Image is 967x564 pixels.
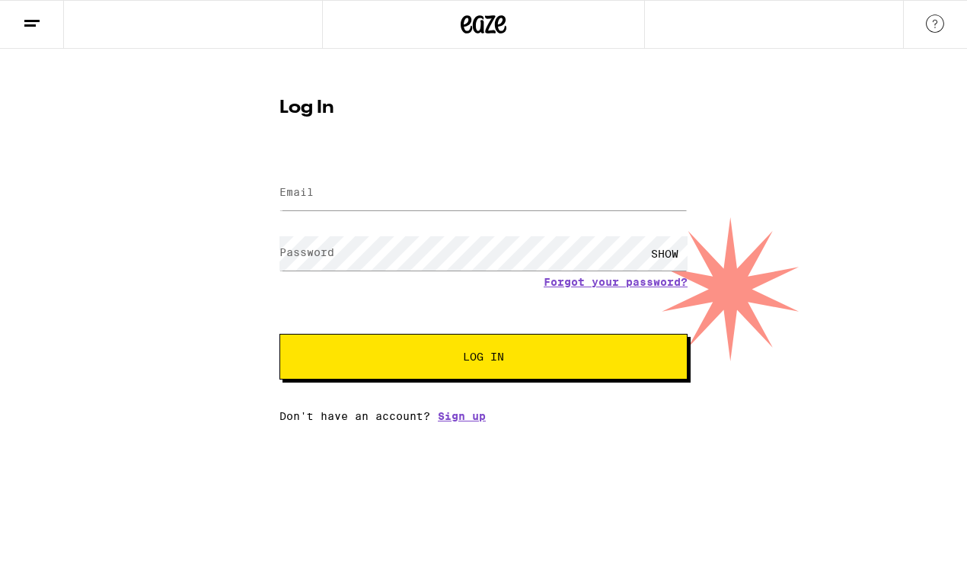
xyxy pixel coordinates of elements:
input: Email [279,176,688,210]
h1: Log In [279,99,688,117]
label: Password [279,246,334,258]
div: SHOW [642,236,688,271]
span: Log In [463,351,504,362]
a: Forgot your password? [544,276,688,288]
button: Log In [279,334,688,380]
div: Don't have an account? [279,410,688,422]
a: Sign up [438,410,486,422]
label: Email [279,186,314,198]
